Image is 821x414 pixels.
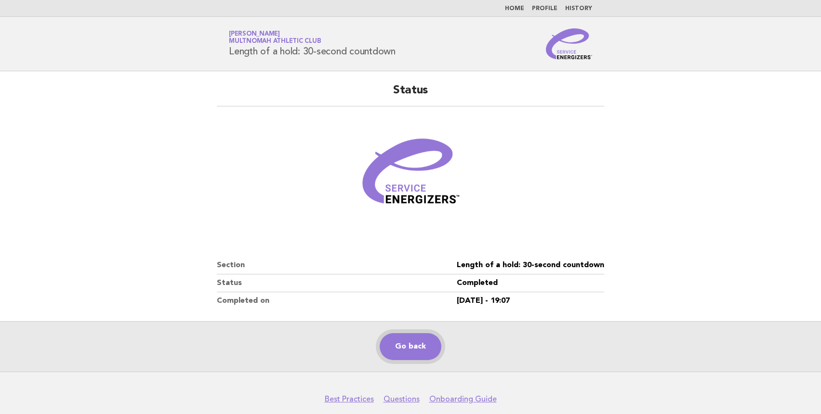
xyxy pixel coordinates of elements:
[217,257,457,274] dt: Section
[457,257,604,274] dd: Length of a hold: 30-second countdown
[457,274,604,292] dd: Completed
[384,394,420,404] a: Questions
[380,333,441,360] a: Go back
[353,118,468,233] img: Verified
[217,83,604,106] h2: Status
[565,6,592,12] a: History
[217,274,457,292] dt: Status
[505,6,524,12] a: Home
[457,292,604,310] dd: [DATE] - 19:07
[532,6,557,12] a: Profile
[546,28,592,59] img: Service Energizers
[229,39,321,45] span: Multnomah Athletic Club
[429,394,497,404] a: Onboarding Guide
[325,394,374,404] a: Best Practices
[217,292,457,310] dt: Completed on
[229,31,396,56] h1: Length of a hold: 30-second countdown
[229,31,321,44] a: [PERSON_NAME]Multnomah Athletic Club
